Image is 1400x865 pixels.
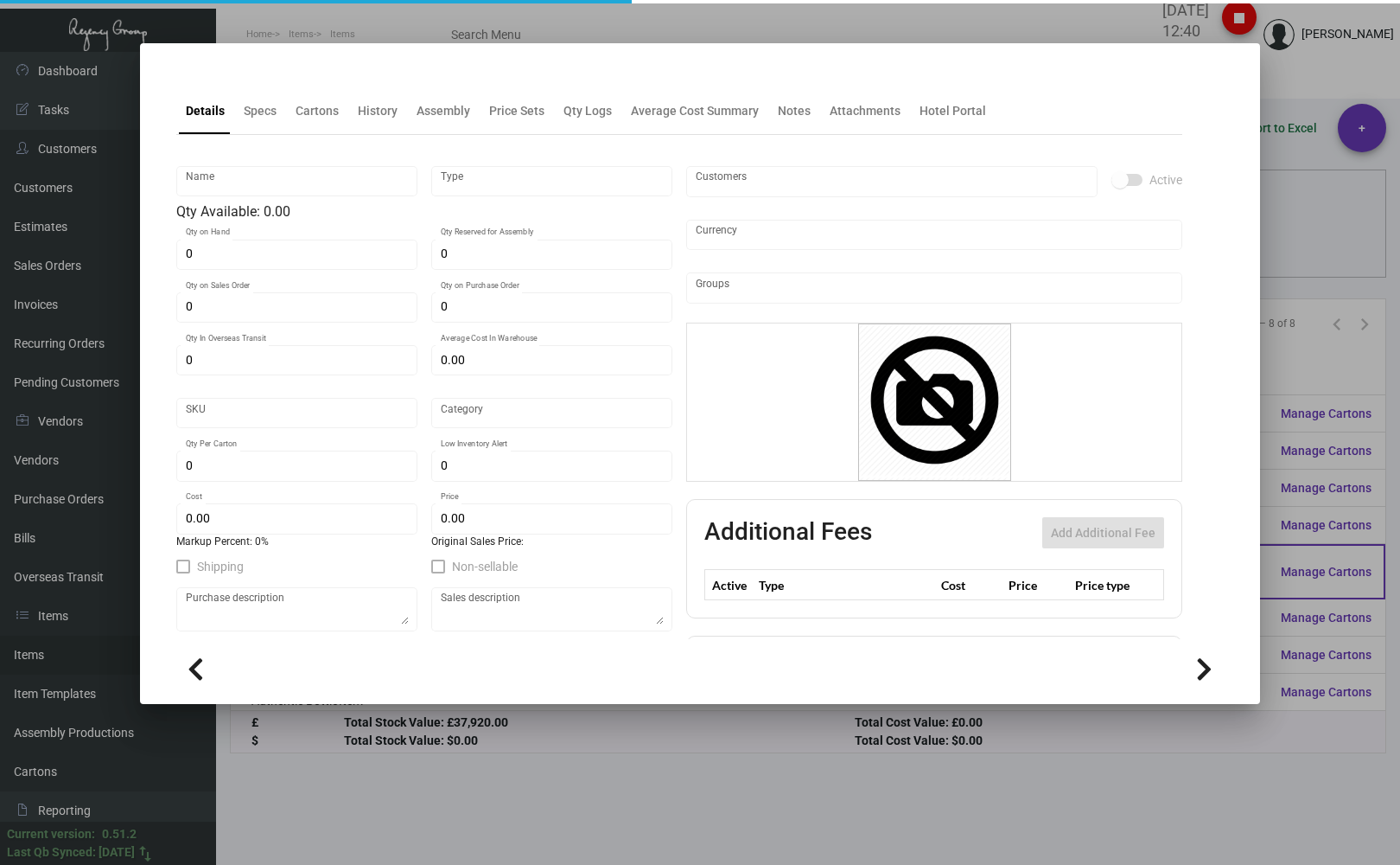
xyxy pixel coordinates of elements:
th: Cost [937,570,1004,600]
th: Price type [1071,570,1144,600]
div: Price Sets [489,102,544,120]
div: Cartons [296,102,339,120]
input: Add new.. [696,175,1089,189]
div: Qty Logs [563,102,612,120]
span: Add Additional Fee [1051,526,1155,540]
div: Notes [778,102,811,120]
div: Average Cost Summary [631,102,759,120]
div: Attachments [830,102,900,120]
h2: Additional Fees [704,517,872,548]
div: Qty Available: 0.00 [176,202,672,222]
span: Shipping [197,556,244,577]
th: Price [1004,570,1072,600]
button: Add Additional Fee [1042,517,1164,548]
input: Add new.. [696,281,1174,295]
div: 0.51.2 [102,825,137,843]
div: Last Qb Synced: [DATE] [7,843,135,862]
div: Specs [244,102,277,120]
th: Type [754,570,938,600]
div: Details [186,102,225,120]
div: Hotel Portal [920,102,986,120]
span: Active [1149,170,1182,190]
div: History [358,102,398,120]
span: Non-sellable [452,556,518,577]
div: Assembly [417,102,470,120]
div: Current version: [7,825,95,843]
th: Active [705,570,754,600]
